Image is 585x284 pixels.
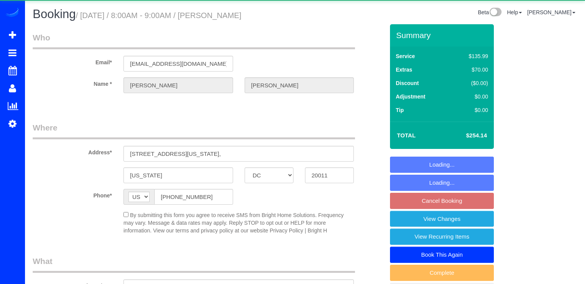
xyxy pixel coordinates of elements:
a: [PERSON_NAME] [527,9,575,15]
input: Phone* [154,189,233,205]
input: Zip Code* [305,167,354,183]
label: Email* [27,56,118,66]
label: Name * [27,77,118,88]
div: $70.00 [452,66,488,74]
input: First Name* [123,77,233,93]
a: Help [507,9,522,15]
input: Email* [123,56,233,72]
a: View Recurring Items [390,229,494,245]
img: New interface [489,8,502,18]
span: Booking [33,7,76,21]
span: By submitting this form you agree to receive SMS from Bright Home Solutions. Frequency may vary. ... [123,212,343,234]
label: Service [396,52,415,60]
input: Last Name* [245,77,354,93]
label: Extras [396,66,412,74]
div: $0.00 [452,106,488,114]
img: Automaid Logo [5,8,20,18]
h4: $254.14 [443,132,487,139]
input: City* [123,167,233,183]
a: Beta [478,9,502,15]
legend: Where [33,122,355,139]
label: Tip [396,106,404,114]
legend: Who [33,32,355,49]
a: Book This Again [390,247,494,263]
h3: Summary [396,31,490,40]
strong: Total [397,132,416,139]
label: Address* [27,146,118,156]
small: / [DATE] / 8:00AM - 9:00AM / [PERSON_NAME] [76,11,242,20]
div: $135.99 [452,52,488,60]
label: Phone* [27,189,118,199]
label: Discount [396,79,419,87]
div: ($0.00) [452,79,488,87]
a: View Changes [390,211,494,227]
legend: What [33,256,355,273]
div: $0.00 [452,93,488,100]
label: Adjustment [396,93,425,100]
